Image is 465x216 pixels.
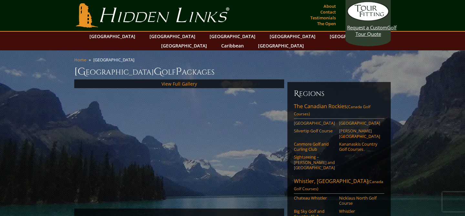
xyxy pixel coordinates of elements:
span: Request a Custom [347,24,387,31]
h1: [GEOGRAPHIC_DATA] olf ackages [74,65,391,78]
span: G [154,65,162,78]
a: Silvertip Golf Course [294,128,335,133]
h6: Regions [294,88,384,99]
a: [GEOGRAPHIC_DATA] [294,120,335,126]
a: [GEOGRAPHIC_DATA] [266,32,319,41]
li: [GEOGRAPHIC_DATA] [93,57,137,63]
a: [GEOGRAPHIC_DATA] [86,32,139,41]
a: Canmore Golf and Curling Club [294,141,335,152]
a: Kananaskis Country Golf Courses [339,141,380,152]
a: [GEOGRAPHIC_DATA] [326,32,379,41]
a: Whistler [339,209,380,214]
a: [GEOGRAPHIC_DATA] [206,32,259,41]
a: The Open [315,19,337,28]
a: Request a CustomGolf Tour Quote [347,2,389,37]
span: P [176,65,182,78]
a: Caribbean [218,41,247,50]
a: [GEOGRAPHIC_DATA] [158,41,210,50]
a: Chateau Whistler [294,195,335,201]
a: About [322,2,337,11]
a: Sightseeing – [PERSON_NAME] and [GEOGRAPHIC_DATA] [294,154,335,170]
a: [GEOGRAPHIC_DATA] [146,32,199,41]
a: Whistler, [GEOGRAPHIC_DATA](Canada Golf Courses) [294,178,384,194]
a: Home [74,57,86,63]
a: Contact [319,7,337,16]
a: The Canadian Rockies(Canada Golf Courses) [294,103,384,119]
a: [PERSON_NAME][GEOGRAPHIC_DATA] [339,128,380,139]
a: [GEOGRAPHIC_DATA] [339,120,380,126]
a: Nicklaus North Golf Course [339,195,380,206]
a: View Full Gallery [161,81,197,87]
a: [GEOGRAPHIC_DATA] [255,41,307,50]
a: Testimonials [309,13,337,22]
